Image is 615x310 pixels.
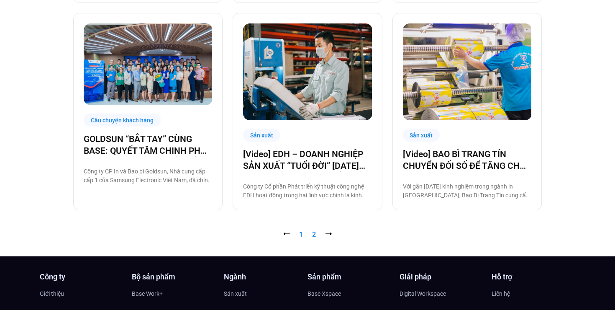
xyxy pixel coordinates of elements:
[243,23,372,120] img: Doanh-nghiep-san-xua-edh-chuyen-doi-so-cung-base
[283,230,290,238] span: ⭠
[312,230,316,238] a: 2
[299,230,303,238] span: 1
[224,273,307,281] h4: Ngành
[307,273,391,281] h4: Sản phẩm
[400,287,483,300] a: Digital Workspace
[400,287,446,300] span: Digital Workspace
[224,287,247,300] span: Sản xuất
[243,182,372,200] p: Công ty Cổ phần Phát triển kỹ thuật công nghệ EDH hoạt động trong hai lĩnh vực chính là kinh doan...
[243,148,372,172] a: [Video] EDH – DOANH NGHIỆP SẢN XUẤT “TUỔI ĐỜI” [DATE] VÀ CÂU CHUYỆN CHUYỂN ĐỔI SỐ CÙNG [DOMAIN_NAME]
[403,182,531,200] p: Với gần [DATE] kinh nghiệm trong ngành in [GEOGRAPHIC_DATA], Bao Bì Trang Tín cung cấp tất cả các...
[307,287,341,300] span: Base Xspace
[492,287,575,300] a: Liên hệ
[492,273,575,281] h4: Hỗ trợ
[40,287,123,300] a: Giới thiệu
[84,133,212,157] a: GOLDSUN “BẮT TAY” CÙNG BASE: QUYẾT TÂM CHINH PHỤC CHẶNG ĐƯỜNG CHUYỂN ĐỔI SỐ TOÀN DIỆN
[403,148,531,172] a: [Video] BAO BÌ TRANG TÍN CHUYỂN ĐỐI SỐ ĐỂ TĂNG CHẤT LƯỢNG, GIẢM CHI PHÍ
[84,23,213,105] img: Số hóa các quy trình làm việc cùng Base.vn là một bước trung gian cực kỳ quan trọng để Goldsun xâ...
[403,129,440,142] div: Sản xuất
[325,230,332,238] a: ⭢
[84,23,212,105] a: Số hóa các quy trình làm việc cùng Base.vn là một bước trung gian cực kỳ quan trọng để Goldsun xâ...
[307,287,391,300] a: Base Xspace
[84,167,212,185] p: Công ty CP In và Bao bì Goldsun, Nhà cung cấp cấp 1 của Samsung Electronic Việt Nam, đã chính thứ...
[132,287,163,300] span: Base Work+
[132,273,215,281] h4: Bộ sản phẩm
[132,287,215,300] a: Base Work+
[492,287,510,300] span: Liên hệ
[84,114,161,127] div: Câu chuyện khách hàng
[243,129,280,142] div: Sản xuất
[400,273,483,281] h4: Giải pháp
[73,230,542,240] nav: Pagination
[40,273,123,281] h4: Công ty
[40,287,64,300] span: Giới thiệu
[224,287,307,300] a: Sản xuất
